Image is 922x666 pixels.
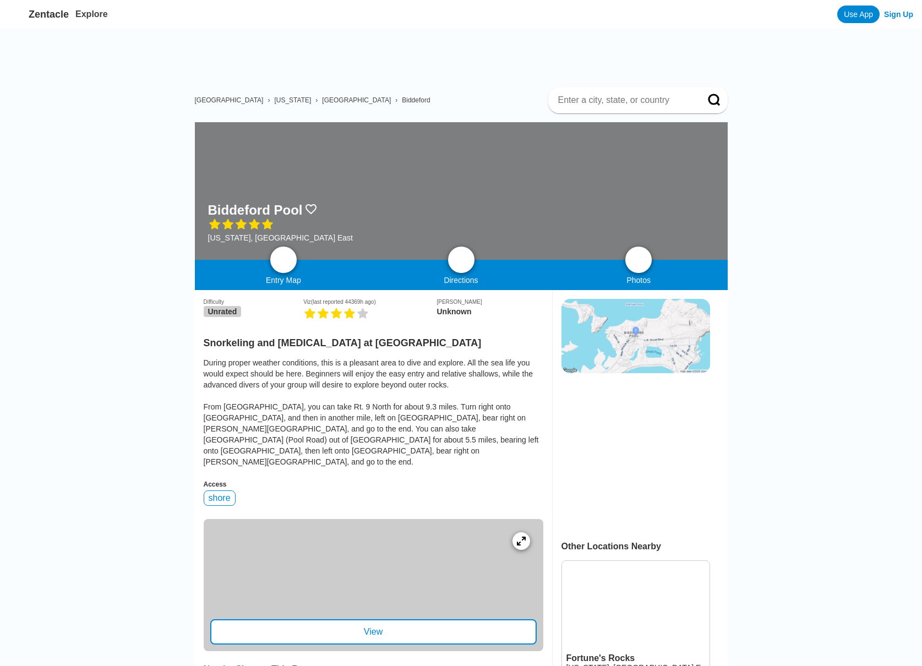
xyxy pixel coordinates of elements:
[195,96,264,104] a: [GEOGRAPHIC_DATA]
[204,519,543,651] a: entry mapView
[204,306,242,317] span: Unrated
[204,331,543,349] h2: Snorkeling and [MEDICAL_DATA] at [GEOGRAPHIC_DATA]
[208,203,303,218] h1: Biddeford Pool
[204,299,304,305] div: Difficulty
[195,276,373,285] div: Entry Map
[372,276,550,285] div: Directions
[455,253,468,266] img: directions
[550,276,728,285] div: Photos
[561,299,710,373] img: staticmap
[204,490,236,506] div: shore
[437,307,543,316] div: Unknown
[270,247,297,273] a: map
[29,9,69,20] span: Zentacle
[303,299,437,305] div: Viz (last reported 44369h ago)
[322,96,391,104] a: [GEOGRAPHIC_DATA]
[632,253,645,266] img: photos
[557,95,692,106] input: Enter a city, state, or country
[402,96,430,104] a: Biddeford
[625,247,652,273] a: photos
[561,542,728,552] div: Other Locations Nearby
[315,96,318,104] span: ›
[268,96,270,104] span: ›
[9,6,26,23] img: Zentacle logo
[75,9,108,19] a: Explore
[204,481,543,488] div: Access
[437,299,543,305] div: [PERSON_NAME]
[210,619,537,645] div: View
[884,10,913,19] a: Sign Up
[837,6,880,23] a: Use App
[208,233,353,242] div: [US_STATE], [GEOGRAPHIC_DATA] East
[395,96,397,104] span: ›
[9,6,69,23] a: Zentacle logoZentacle
[277,253,290,266] img: map
[448,247,474,273] a: directions
[274,96,311,104] a: [US_STATE]
[204,357,543,467] div: During proper weather conditions, this is a pleasant area to dive and explore. All the sea life y...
